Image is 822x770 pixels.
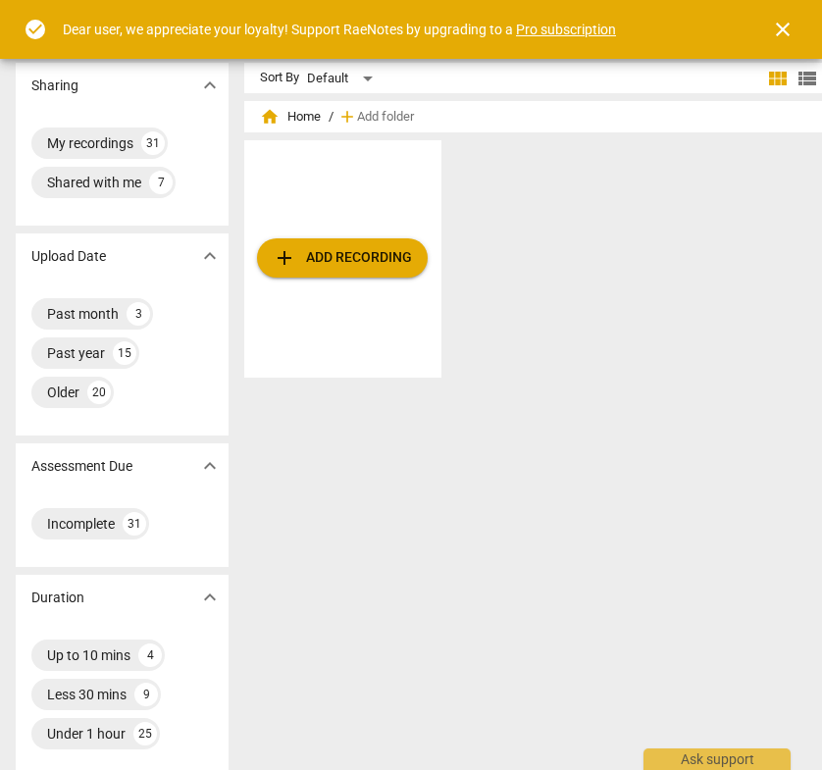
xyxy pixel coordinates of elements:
[195,451,225,481] button: Show more
[24,18,47,41] span: check_circle
[796,67,819,90] span: view_list
[337,107,357,127] span: add
[113,341,136,365] div: 15
[47,514,115,534] div: Incomplete
[47,133,133,153] div: My recordings
[260,107,321,127] span: Home
[47,173,141,192] div: Shared with me
[329,110,334,125] span: /
[149,171,173,194] div: 7
[307,63,380,94] div: Default
[127,302,150,326] div: 3
[123,512,146,536] div: 31
[47,645,130,665] div: Up to 10 mins
[138,643,162,667] div: 4
[47,685,127,704] div: Less 30 mins
[31,456,132,477] p: Assessment Due
[273,246,296,270] span: add
[260,71,299,85] div: Sort By
[793,64,822,93] button: List view
[141,131,165,155] div: 31
[759,6,806,53] button: Close
[134,683,158,706] div: 9
[195,241,225,271] button: Show more
[195,71,225,100] button: Show more
[47,304,119,324] div: Past month
[31,588,84,608] p: Duration
[31,246,106,267] p: Upload Date
[273,246,412,270] span: Add recording
[643,748,791,770] div: Ask support
[763,64,793,93] button: Tile view
[260,107,280,127] span: home
[133,722,157,745] div: 25
[771,18,795,41] span: close
[47,383,79,402] div: Older
[198,74,222,97] span: expand_more
[198,454,222,478] span: expand_more
[63,20,616,40] div: Dear user, we appreciate your loyalty! Support RaeNotes by upgrading to a
[357,110,414,125] span: Add folder
[31,76,78,96] p: Sharing
[195,583,225,612] button: Show more
[87,381,111,404] div: 20
[47,343,105,363] div: Past year
[766,67,790,90] span: view_module
[257,238,428,278] button: Upload
[516,22,616,37] a: Pro subscription
[198,586,222,609] span: expand_more
[47,724,126,744] div: Under 1 hour
[198,244,222,268] span: expand_more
